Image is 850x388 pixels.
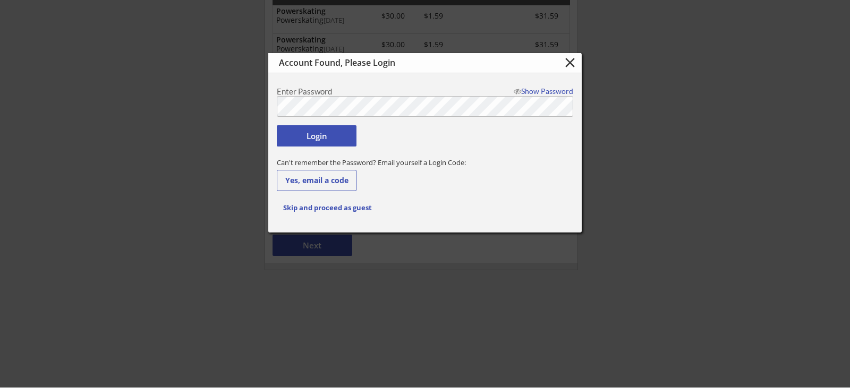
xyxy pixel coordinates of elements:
[509,88,573,95] div: Show Password
[277,170,356,191] button: Yes, email a code
[277,158,573,167] div: Can't remember the Password? Email yourself a Login Code:
[277,88,508,96] div: Enter Password
[277,125,356,146] button: Login
[279,58,532,68] div: Account Found, Please Login
[277,197,378,218] button: Skip and proceed as guest
[561,55,579,71] button: close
